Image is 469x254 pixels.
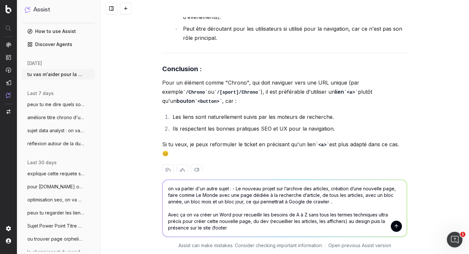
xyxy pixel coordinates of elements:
[6,42,11,47] img: Analytics
[178,242,323,249] p: Assist can make mistakes. Consider checking important information.
[6,92,11,98] img: Assist
[177,98,222,104] strong: bouton
[22,182,95,192] button: pour [DOMAIN_NAME] on va parler de données
[22,125,95,136] button: sujet data analyst : on va faire un rap
[22,69,95,80] button: tu vas m'aider pour la création de [PERSON_NAME]
[328,242,391,249] a: Open previous Assist version
[6,67,11,73] img: Activation
[27,210,85,216] span: peux tu regarder les liens entrants, sor
[27,60,42,67] span: [DATE]
[181,24,407,42] li: Peut être déroutant pour les utilisateurs si utilisé pour la navigation, car ce n'est pas son rôl...
[22,99,95,110] button: peux tu me dire quels sont les fiches jo
[195,99,222,104] code: <button>
[22,195,95,205] button: optimisation seo, on va mettre des métad
[27,90,54,97] span: last 7 days
[27,236,85,242] span: ou trouver page orpheline liste
[316,142,329,148] code: <a>
[171,112,407,121] li: Les liens sont naturellement suivis par les moteurs de recherche.
[162,78,407,106] p: Pour un élément comme "Chrono", qui doit naviguer vers une URL unique (par exemple ou ), il est p...
[33,5,50,14] h1: Assist
[27,71,85,78] span: tu vas m'aider pour la création de [PERSON_NAME]
[22,39,95,50] a: Discover Agents
[27,101,85,108] span: peux tu me dire quels sont les fiches jo
[6,55,11,60] img: Intelligence
[25,5,92,14] button: Assist
[22,138,95,149] button: réflexion autour de la durée de durée de
[22,26,95,37] a: How to use Assist
[25,7,31,13] img: Assist
[22,112,95,123] button: améliore titre chrono d'un article : sur
[171,124,407,133] li: Ils respectent les bonnes pratiques SEO et UX pour la navigation.
[162,65,202,73] strong: Conclusion :
[6,5,11,13] img: Botify logo
[7,109,10,114] img: Switch project
[6,226,11,231] img: Setting
[27,223,85,229] span: Sujet Power Point Titre Discover Aide-mo
[344,90,358,95] code: <a>
[22,221,95,231] button: Sujet Power Point Titre Discover Aide-mo
[22,208,95,218] button: peux tu regarder les liens entrants, sor
[183,90,208,95] code: /Chrono
[27,140,85,147] span: réflexion autour de la durée de durée de
[163,180,407,237] textarea: on va parler d'un autre sujet : - Le nouveau projet sur l’archive des articles, création d’une no...
[22,234,95,244] button: ou trouver page orpheline liste
[27,114,85,121] span: améliore titre chrono d'un article : sur
[27,197,85,203] span: optimisation seo, on va mettre des métad
[162,140,407,158] p: Si tu veux, je peux reformuler le ticket en précisant qu'un lien est plus adapté dans ce cas. 😊
[27,127,85,134] span: sujet data analyst : on va faire un rap
[27,183,85,190] span: pour [DOMAIN_NAME] on va parler de données
[6,238,11,244] img: My account
[27,170,85,177] span: explique cette requete sql : with bloc_
[460,232,465,237] span: 1
[27,159,57,166] span: last 30 days
[6,80,11,85] img: Studio
[22,168,95,179] button: explique cette requete sql : with bloc_
[214,90,261,95] code: /[sport]/Chrono
[335,88,358,95] strong: lien
[447,232,462,247] iframe: Intercom live chat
